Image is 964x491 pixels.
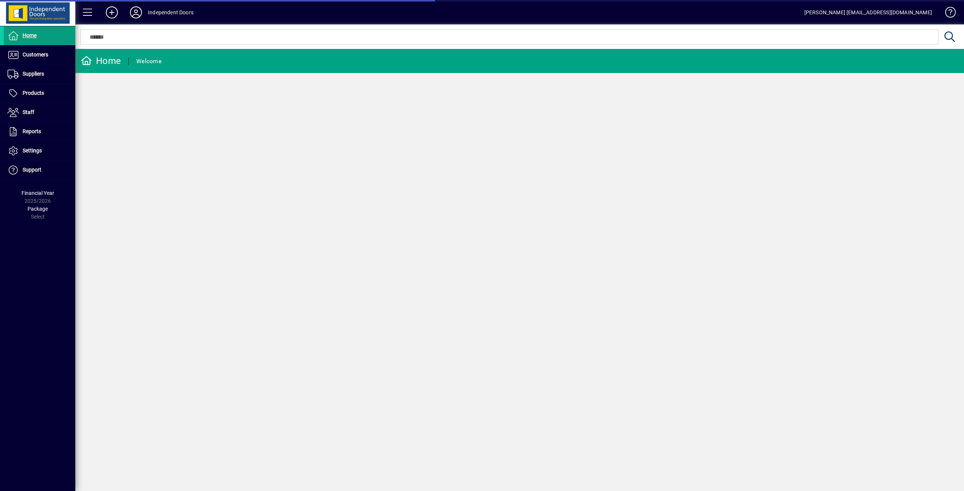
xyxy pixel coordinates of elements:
[27,206,48,212] span: Package
[23,71,44,77] span: Suppliers
[4,141,75,160] a: Settings
[23,32,37,38] span: Home
[4,103,75,122] a: Staff
[23,90,44,96] span: Products
[804,6,932,18] div: [PERSON_NAME] [EMAIL_ADDRESS][DOMAIN_NAME]
[23,147,42,154] span: Settings
[23,109,34,115] span: Staff
[4,46,75,64] a: Customers
[148,6,194,18] div: Independent Doors
[940,2,955,26] a: Knowledge Base
[23,52,48,58] span: Customers
[23,128,41,134] span: Reports
[4,65,75,84] a: Suppliers
[100,6,124,19] button: Add
[4,161,75,179] a: Support
[23,167,41,173] span: Support
[21,190,54,196] span: Financial Year
[136,55,162,67] div: Welcome
[124,6,148,19] button: Profile
[81,55,121,67] div: Home
[4,84,75,103] a: Products
[4,122,75,141] a: Reports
